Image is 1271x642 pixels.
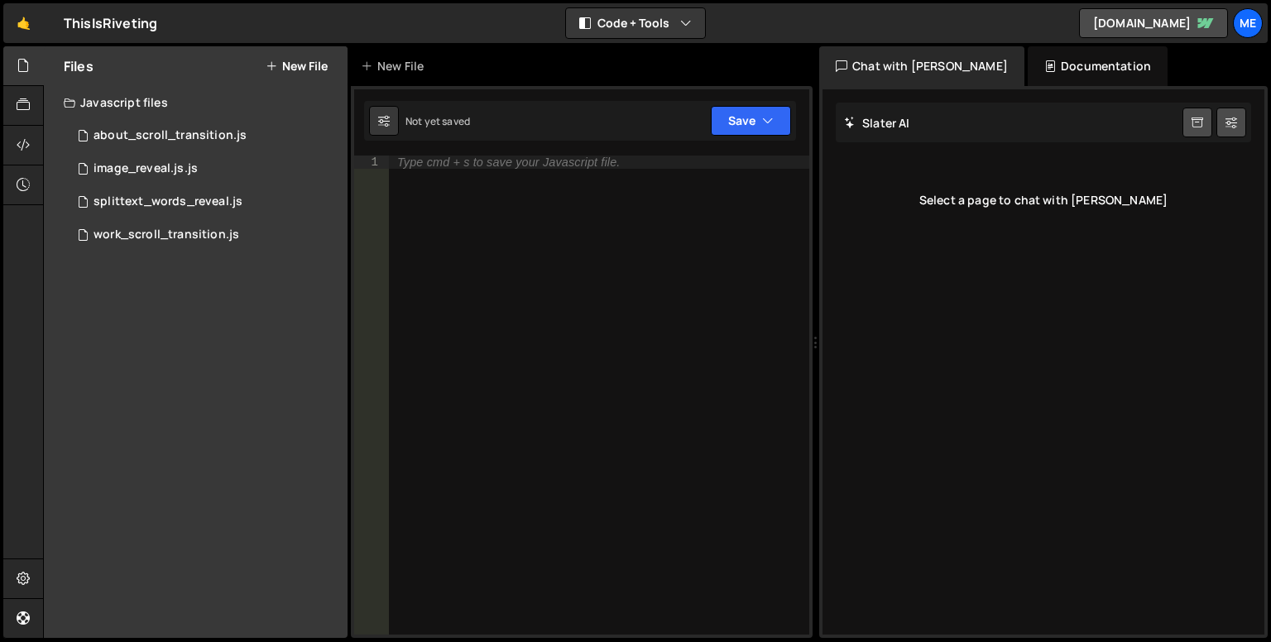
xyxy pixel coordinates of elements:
div: Chat with [PERSON_NAME] [819,46,1024,86]
a: Me [1233,8,1263,38]
div: 1 [354,156,389,169]
a: 🤙 [3,3,44,43]
a: [DOMAIN_NAME] [1079,8,1228,38]
div: image_reveal.js.js [94,161,198,176]
button: Save [711,106,791,136]
div: ThisIsRiveting [64,13,157,33]
button: Code + Tools [566,8,705,38]
div: Not yet saved [405,114,470,128]
div: splittext_words_reveal.js [94,194,242,209]
div: Documentation [1028,46,1168,86]
h2: Slater AI [844,115,910,131]
div: about_scroll_transition.js [94,128,247,143]
div: 16373/48249.js [64,119,348,152]
div: Select a page to chat with [PERSON_NAME] [836,167,1251,233]
h2: Files [64,57,94,75]
div: New File [361,58,430,74]
div: Javascript files [44,86,348,119]
button: New File [266,60,328,73]
div: work_scroll_transition.js [94,228,239,242]
div: 16373/48251.js [64,152,348,185]
div: 16373/44283.js [64,218,348,252]
div: Type cmd + s to save your Javascript file. [397,156,620,168]
div: 16373/48250.js [64,185,348,218]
